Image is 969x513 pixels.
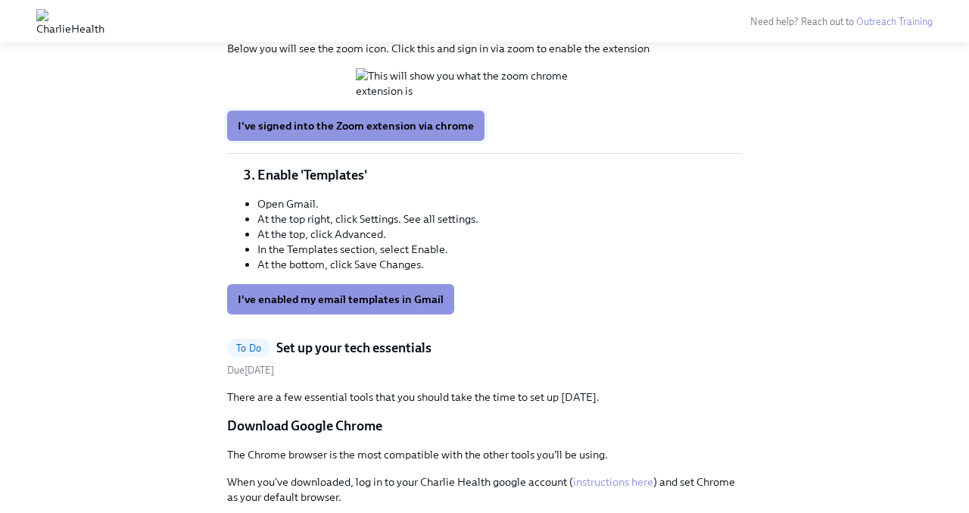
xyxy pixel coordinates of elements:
li: Open Gmail. [257,196,742,211]
p: When you've downloaded, log in to your Charlie Health google account ( ) and set Chrome as your d... [227,474,742,505]
span: I've signed into the Zoom extension via chrome [238,118,474,133]
button: I've signed into the Zoom extension via chrome [227,111,484,141]
button: Zoom image [356,68,613,99]
button: I've enabled my email templates in Gmail [227,284,454,314]
p: Download Google Chrome [227,417,742,435]
a: instructions here [573,475,653,489]
li: At the bottom, click Save Changes. [257,257,742,272]
li: In the Templates section, select Enable. [257,242,742,257]
h5: Set up your tech essentials [276,339,432,357]
li: At the top right, click Settings. See all settings. [257,211,742,227]
span: I've enabled my email templates in Gmail [238,292,444,307]
img: CharlieHealth [36,9,104,33]
a: To DoSet up your tech essentialsDue[DATE] [227,339,742,377]
span: To Do [227,343,270,354]
li: At the top, click Advanced. [257,227,742,242]
a: Outreach Training [856,16,933,27]
span: Tuesday, September 9th 2025, 10:00 am [227,364,274,376]
p: Below you will see the zoom icon. Click this and sign in via zoom to enable the extension [227,41,742,56]
p: The Chrome browser is the most compatible with the other tools you'll be using. [227,447,742,462]
span: Need help? Reach out to [750,16,933,27]
p: There are a few essential tools that you should take the time to set up [DATE]. [227,389,742,405]
li: Enable 'Templates' [257,166,742,184]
